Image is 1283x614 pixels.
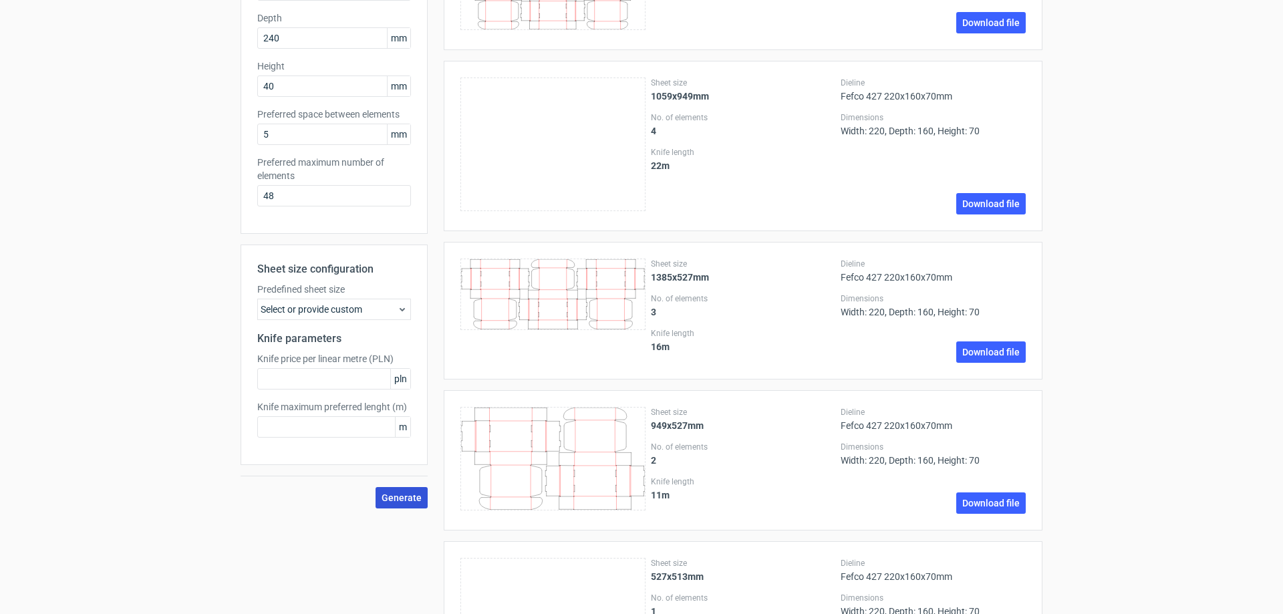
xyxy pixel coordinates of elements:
div: Width: 220, Depth: 160, Height: 70 [841,293,1026,317]
a: Download file [956,193,1026,214]
label: Knife price per linear metre (PLN) [257,352,411,365]
h2: Knife parameters [257,331,411,347]
strong: 11 m [651,490,670,500]
label: Preferred space between elements [257,108,411,121]
label: Dieline [841,407,1026,418]
label: No. of elements [651,593,836,603]
strong: 16 m [651,341,670,352]
label: Knife length [651,147,836,158]
span: m [395,417,410,437]
div: Fefco 427 220x160x70mm [841,558,1026,582]
span: mm [387,28,410,48]
label: Dieline [841,78,1026,88]
label: Sheet size [651,78,836,88]
label: Dieline [841,259,1026,269]
span: mm [387,76,410,96]
div: Fefco 427 220x160x70mm [841,407,1026,431]
strong: 2 [651,455,656,466]
h2: Sheet size configuration [257,261,411,277]
a: Download file [956,492,1026,514]
span: pln [390,369,410,389]
strong: 4 [651,126,656,136]
label: No. of elements [651,112,836,123]
label: Knife length [651,476,836,487]
label: Height [257,59,411,73]
span: Generate [382,493,422,502]
label: No. of elements [651,442,836,452]
label: Knife maximum preferred lenght (m) [257,400,411,414]
div: Width: 220, Depth: 160, Height: 70 [841,442,1026,466]
strong: 3 [651,307,656,317]
label: Sheet size [651,558,836,569]
strong: 949x527mm [651,420,704,431]
label: Dimensions [841,112,1026,123]
label: Dimensions [841,293,1026,304]
label: Sheet size [651,407,836,418]
strong: 1059x949mm [651,91,709,102]
label: No. of elements [651,293,836,304]
div: Select or provide custom [257,299,411,320]
label: Dimensions [841,442,1026,452]
div: Fefco 427 220x160x70mm [841,78,1026,102]
label: Depth [257,11,411,25]
label: Preferred maximum number of elements [257,156,411,182]
strong: 527x513mm [651,571,704,582]
label: Knife length [651,328,836,339]
label: Predefined sheet size [257,283,411,296]
button: Generate [376,487,428,508]
div: Fefco 427 220x160x70mm [841,259,1026,283]
label: Sheet size [651,259,836,269]
a: Download file [956,12,1026,33]
label: Dieline [841,558,1026,569]
strong: 22 m [651,160,670,171]
span: mm [387,124,410,144]
label: Dimensions [841,593,1026,603]
div: Width: 220, Depth: 160, Height: 70 [841,112,1026,136]
strong: 1385x527mm [651,272,709,283]
a: Download file [956,341,1026,363]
